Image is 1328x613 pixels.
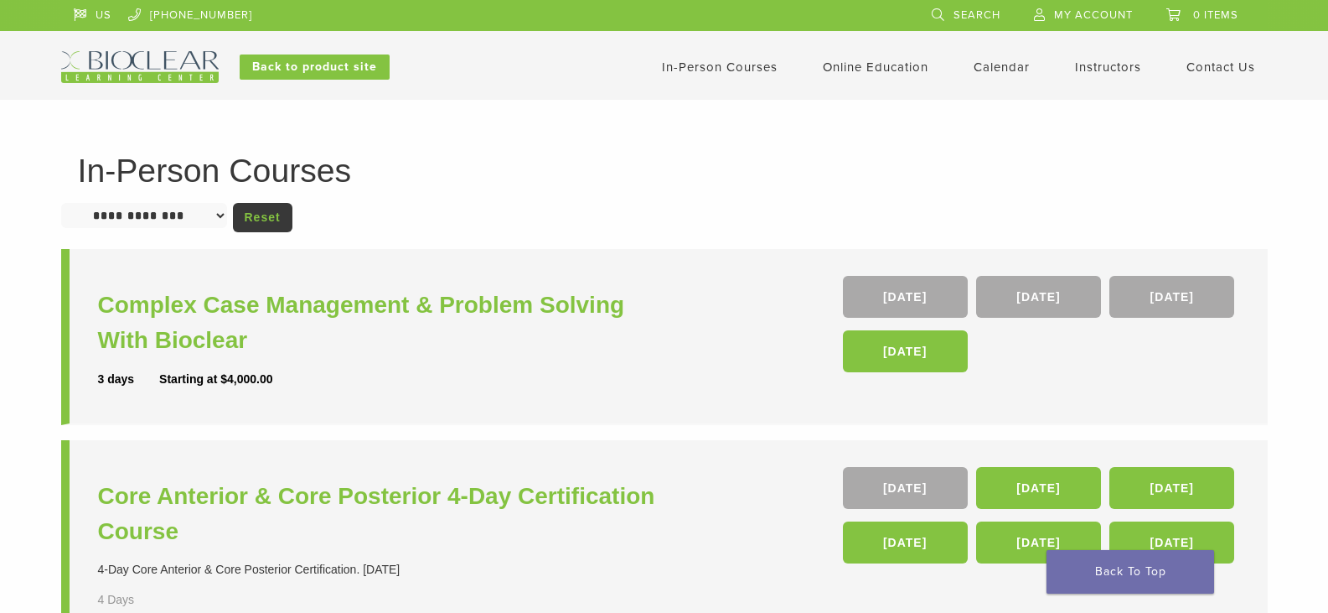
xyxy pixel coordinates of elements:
div: 4-Day Core Anterior & Core Posterior Certification. [DATE] [98,561,669,579]
div: , , , [843,276,1239,381]
span: My Account [1054,8,1133,22]
div: , , , , , [843,467,1239,572]
a: [DATE] [843,467,968,509]
a: In-Person Courses [662,60,778,75]
a: Online Education [823,60,928,75]
a: [DATE] [976,467,1101,509]
a: Core Anterior & Core Posterior 4-Day Certification Course [98,479,669,549]
a: Back To Top [1046,550,1214,594]
a: [DATE] [1109,276,1234,318]
img: Bioclear [61,51,219,83]
a: Contact Us [1186,60,1255,75]
div: 3 days [98,371,160,388]
div: 4 Days [98,591,183,609]
a: Complex Case Management & Problem Solving With Bioclear [98,288,669,358]
a: Instructors [1075,60,1141,75]
h1: In-Person Courses [78,154,1251,187]
a: [DATE] [976,522,1101,564]
a: Calendar [974,60,1030,75]
span: 0 items [1193,8,1238,22]
a: [DATE] [1109,522,1234,564]
a: [DATE] [976,276,1101,318]
a: [DATE] [1109,467,1234,509]
a: [DATE] [843,330,968,372]
div: Starting at $4,000.00 [159,371,272,388]
span: Search [953,8,1000,22]
a: Reset [233,203,292,232]
a: Back to product site [240,55,390,80]
a: [DATE] [843,276,968,318]
a: [DATE] [843,522,968,564]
